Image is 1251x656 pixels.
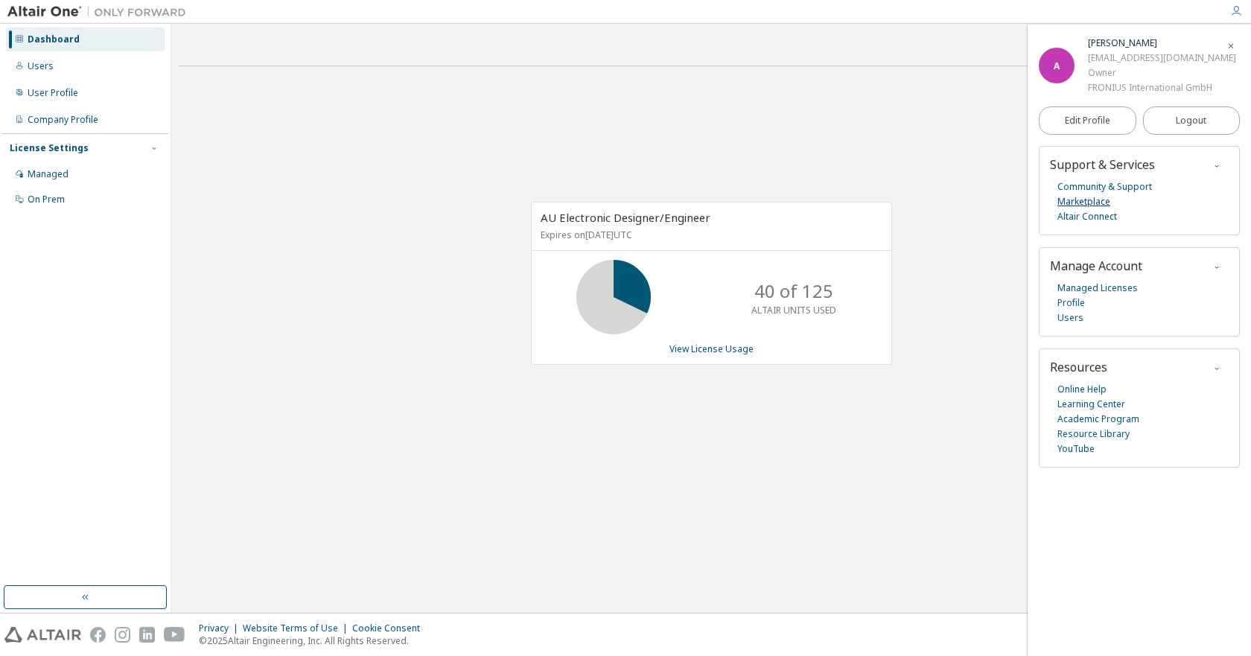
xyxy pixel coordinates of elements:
[541,210,710,225] span: AU Electronic Designer/Engineer
[1057,194,1110,209] a: Marketplace
[28,34,80,45] div: Dashboard
[28,194,65,206] div: On Prem
[164,627,185,643] img: youtube.svg
[10,142,89,154] div: License Settings
[1050,258,1142,274] span: Manage Account
[669,343,754,355] a: View License Usage
[1143,106,1241,135] button: Logout
[1057,412,1139,427] a: Academic Program
[751,304,836,316] p: ALTAIR UNITS USED
[1054,60,1060,72] span: A
[1057,382,1107,397] a: Online Help
[28,87,78,99] div: User Profile
[1039,106,1136,135] a: Edit Profile
[90,627,106,643] img: facebook.svg
[1088,66,1236,80] div: Owner
[1057,281,1138,296] a: Managed Licenses
[1057,209,1117,224] a: Altair Connect
[1057,179,1152,194] a: Community & Support
[4,627,81,643] img: altair_logo.svg
[541,229,879,241] p: Expires on [DATE] UTC
[1057,311,1083,325] a: Users
[199,622,243,634] div: Privacy
[1088,36,1236,51] div: Andreas Luger
[28,114,98,126] div: Company Profile
[28,60,54,72] div: Users
[352,622,429,634] div: Cookie Consent
[7,4,194,19] img: Altair One
[1088,51,1236,66] div: [EMAIL_ADDRESS][DOMAIN_NAME]
[1088,80,1236,95] div: FRONIUS International GmbH
[1057,442,1095,456] a: YouTube
[139,627,155,643] img: linkedin.svg
[115,627,130,643] img: instagram.svg
[754,278,833,304] p: 40 of 125
[1057,427,1130,442] a: Resource Library
[1176,113,1206,128] span: Logout
[1057,397,1125,412] a: Learning Center
[243,622,352,634] div: Website Terms of Use
[1050,359,1107,375] span: Resources
[1050,156,1155,173] span: Support & Services
[199,634,429,647] p: © 2025 Altair Engineering, Inc. All Rights Reserved.
[1065,115,1110,127] span: Edit Profile
[28,168,69,180] div: Managed
[1057,296,1085,311] a: Profile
